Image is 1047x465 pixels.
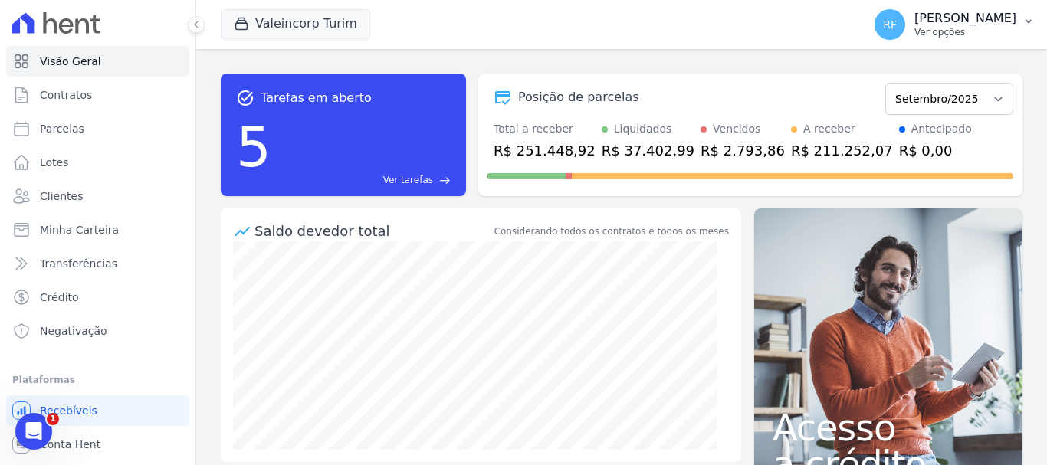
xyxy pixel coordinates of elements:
[40,222,119,237] span: Minha Carteira
[383,173,433,187] span: Ver tarefas
[40,155,69,170] span: Lotes
[602,140,694,161] div: R$ 37.402,99
[12,371,183,389] div: Plataformas
[40,323,107,339] span: Negativação
[261,89,372,107] span: Tarefas em aberto
[6,316,189,346] a: Negativação
[518,88,639,106] div: Posição de parcelas
[15,413,52,450] iframe: Intercom live chat
[803,121,855,137] div: A receber
[914,11,1016,26] p: [PERSON_NAME]
[40,87,92,103] span: Contratos
[494,224,729,238] div: Considerando todos os contratos e todos os meses
[40,290,79,305] span: Crédito
[773,409,1004,446] span: Acesso
[40,256,117,271] span: Transferências
[6,282,189,313] a: Crédito
[236,107,271,187] div: 5
[899,140,972,161] div: R$ 0,00
[6,429,189,460] a: Conta Hent
[221,9,370,38] button: Valeincorp Turim
[883,19,897,30] span: RF
[914,26,1016,38] p: Ver opções
[614,121,672,137] div: Liquidados
[6,248,189,279] a: Transferências
[494,121,596,137] div: Total a receber
[236,89,254,107] span: task_alt
[40,437,100,452] span: Conta Hent
[6,214,189,245] a: Minha Carteira
[439,175,451,186] span: east
[6,46,189,77] a: Visão Geral
[6,80,189,110] a: Contratos
[701,140,785,161] div: R$ 2.793,86
[6,395,189,426] a: Recebíveis
[40,54,101,69] span: Visão Geral
[911,121,972,137] div: Antecipado
[40,188,83,204] span: Clientes
[277,173,451,187] a: Ver tarefas east
[6,181,189,211] a: Clientes
[40,121,84,136] span: Parcelas
[494,140,596,161] div: R$ 251.448,92
[713,121,760,137] div: Vencidos
[862,3,1047,46] button: RF [PERSON_NAME] Ver opções
[254,221,491,241] div: Saldo devedor total
[40,403,97,418] span: Recebíveis
[6,147,189,178] a: Lotes
[47,413,59,425] span: 1
[791,140,893,161] div: R$ 211.252,07
[6,113,189,144] a: Parcelas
